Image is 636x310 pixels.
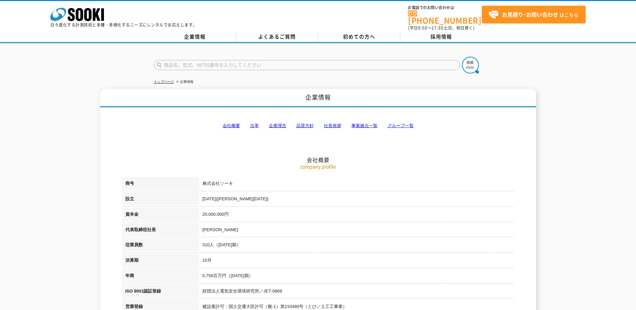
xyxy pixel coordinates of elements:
span: 初めての方へ [343,33,375,40]
h1: 企業情報 [100,89,536,107]
a: 会社概要 [223,123,240,128]
td: 10月 [199,254,514,269]
th: 設立 [122,192,199,208]
a: 沿革 [250,123,259,128]
p: 日々進化する計測技術と多種・多様化するニーズにレンタルでお応えします。 [50,23,197,27]
th: 年商 [122,269,199,285]
span: 17:30 [431,25,444,31]
span: はこちら [488,10,578,20]
a: 企業理念 [269,123,286,128]
span: (平日 ～ 土日、祝日除く) [408,25,474,31]
h2: 会社概要 [122,89,514,163]
li: 企業情報 [175,79,193,86]
td: 財団法人電気安全環境研究所／JET-0869 [199,285,514,300]
td: 5,756百万円（[DATE]期） [199,269,514,285]
td: 株式会社ソーキ [199,177,514,192]
td: [DATE]([PERSON_NAME][DATE]) [199,192,514,208]
a: 採用情報 [400,32,482,42]
strong: お見積り･お問い合わせ [502,10,558,18]
input: 商品名、型式、NETIS番号を入力してください [154,60,460,70]
span: お電話でのお問い合わせは [408,6,482,10]
a: 企業情報 [154,32,236,42]
img: btn_search.png [462,57,479,73]
a: 品質方針 [296,123,314,128]
a: トップページ [154,80,174,84]
th: 資本金 [122,208,199,223]
p: company profile [122,163,514,170]
th: 従業員数 [122,238,199,254]
a: [PHONE_NUMBER] [408,10,482,24]
th: 決算期 [122,254,199,269]
a: お見積り･お問い合わせはこちら [482,6,586,23]
a: 社長挨拶 [324,123,341,128]
span: 8:50 [418,25,427,31]
a: 事業拠点一覧 [351,123,378,128]
td: 310人（[DATE]期） [199,238,514,254]
th: ISO 9001認証登録 [122,285,199,300]
td: [PERSON_NAME] [199,223,514,239]
td: 20,000,000円 [199,208,514,223]
th: 商号 [122,177,199,192]
a: グループ一覧 [388,123,414,128]
a: 初めての方へ [318,32,400,42]
a: よくあるご質問 [236,32,318,42]
th: 代表取締役社長 [122,223,199,239]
